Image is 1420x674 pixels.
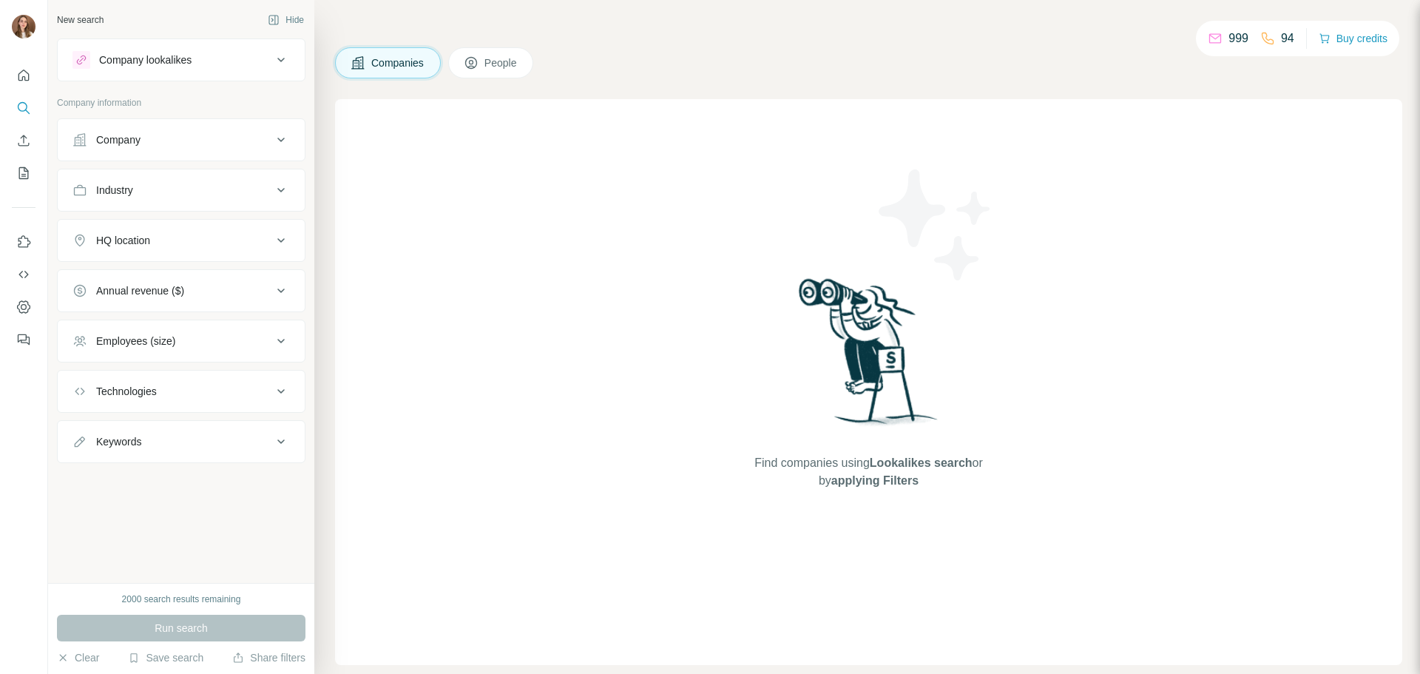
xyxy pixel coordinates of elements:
[232,650,305,665] button: Share filters
[12,261,35,288] button: Use Surfe API
[58,323,305,359] button: Employees (size)
[96,233,150,248] div: HQ location
[870,456,973,469] span: Lookalikes search
[58,424,305,459] button: Keywords
[58,172,305,208] button: Industry
[831,474,919,487] span: applying Filters
[1281,30,1294,47] p: 94
[96,334,175,348] div: Employees (size)
[484,55,518,70] span: People
[58,122,305,158] button: Company
[257,9,314,31] button: Hide
[12,62,35,89] button: Quick start
[12,15,35,38] img: Avatar
[57,96,305,109] p: Company information
[58,273,305,309] button: Annual revenue ($)
[1319,28,1387,49] button: Buy credits
[96,384,157,399] div: Technologies
[128,650,203,665] button: Save search
[96,434,141,449] div: Keywords
[335,18,1402,38] h4: Search
[371,55,425,70] span: Companies
[99,53,192,67] div: Company lookalikes
[12,229,35,255] button: Use Surfe on LinkedIn
[12,95,35,121] button: Search
[12,160,35,186] button: My lists
[57,650,99,665] button: Clear
[12,294,35,320] button: Dashboard
[96,183,133,198] div: Industry
[750,454,987,490] span: Find companies using or by
[1228,30,1248,47] p: 999
[96,283,184,298] div: Annual revenue ($)
[58,374,305,409] button: Technologies
[122,593,241,606] div: 2000 search results remaining
[792,274,946,439] img: Surfe Illustration - Woman searching with binoculars
[869,158,1002,291] img: Surfe Illustration - Stars
[57,13,104,27] div: New search
[96,132,141,147] div: Company
[12,127,35,154] button: Enrich CSV
[58,42,305,78] button: Company lookalikes
[58,223,305,258] button: HQ location
[12,326,35,353] button: Feedback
